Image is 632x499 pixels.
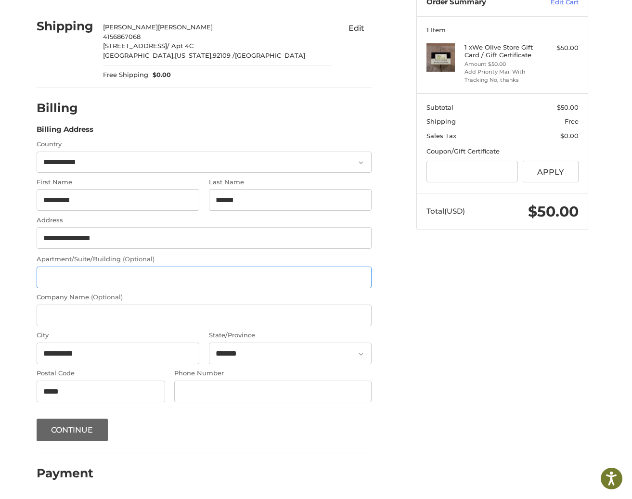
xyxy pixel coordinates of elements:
[37,466,93,481] h2: Payment
[341,20,372,36] button: Edit
[175,51,213,59] span: [US_STATE],
[426,103,453,111] span: Subtotal
[37,419,108,441] button: Continue
[464,68,538,84] li: Add Priority Mail With Tracking No, thanks
[560,132,579,140] span: $0.00
[103,51,175,59] span: [GEOGRAPHIC_DATA],
[148,70,171,80] span: $0.00
[37,369,165,378] label: Postal Code
[103,70,148,80] span: Free Shipping
[103,33,141,40] span: 4156867068
[528,203,579,220] span: $50.00
[103,23,158,31] span: [PERSON_NAME]
[426,26,579,34] h3: 1 Item
[209,178,372,187] label: Last Name
[37,255,372,264] label: Apartment/Suite/Building
[464,43,538,59] h4: 1 x We Olive Store Gift Card / Gift Certificate
[37,124,93,140] legend: Billing Address
[426,117,456,125] span: Shipping
[557,103,579,111] span: $50.00
[174,369,372,378] label: Phone Number
[37,178,199,187] label: First Name
[209,331,372,340] label: State/Province
[426,147,579,156] div: Coupon/Gift Certificate
[37,293,372,302] label: Company Name
[426,206,465,216] span: Total (USD)
[37,216,372,225] label: Address
[37,101,93,115] h2: Billing
[565,117,579,125] span: Free
[426,132,456,140] span: Sales Tax
[213,51,235,59] span: 92109 /
[235,51,305,59] span: [GEOGRAPHIC_DATA]
[464,60,538,68] li: Amount $50.00
[91,293,123,301] small: (Optional)
[37,331,199,340] label: City
[426,161,518,182] input: Gift Certificate or Coupon Code
[123,255,155,263] small: (Optional)
[167,42,193,50] span: / Apt 4C
[37,19,93,34] h2: Shipping
[103,42,167,50] span: [STREET_ADDRESS]
[37,140,372,149] label: Country
[541,43,579,53] div: $50.00
[523,161,579,182] button: Apply
[13,14,109,22] p: We're away right now. Please check back later!
[158,23,213,31] span: [PERSON_NAME]
[111,13,122,24] button: Open LiveChat chat widget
